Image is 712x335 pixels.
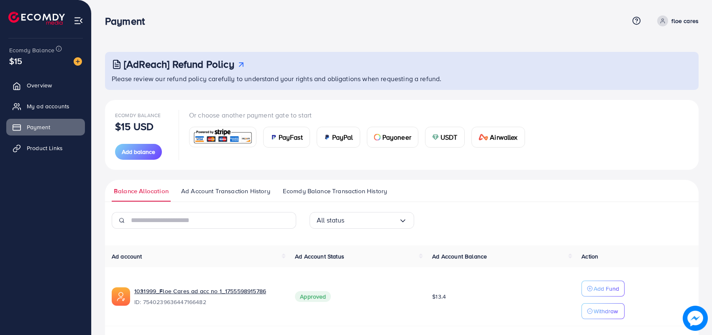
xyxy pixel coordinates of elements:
[122,148,155,156] span: Add balance
[581,303,625,319] button: Withdraw
[479,134,489,141] img: card
[115,121,154,131] p: $15 USD
[134,287,266,295] a: 1031999_Floe Cares ad acc no 1_1755598915786
[112,74,694,84] p: Please review our refund policy carefully to understand your rights and obligations when requesti...
[683,306,708,331] img: image
[671,16,699,26] p: floe cares
[317,214,345,227] span: All status
[27,144,63,152] span: Product Links
[283,187,387,196] span: Ecomdy Balance Transaction History
[74,57,82,66] img: image
[490,132,517,142] span: Airwallex
[134,298,282,306] span: ID: 7540239636447166482
[332,132,353,142] span: PayPal
[6,119,85,136] a: Payment
[432,134,439,141] img: card
[425,127,465,148] a: cardUSDT
[181,187,270,196] span: Ad Account Transaction History
[367,127,418,148] a: cardPayoneer
[74,16,83,26] img: menu
[27,123,50,131] span: Payment
[471,127,525,148] a: cardAirwallex
[112,252,142,261] span: Ad account
[441,132,458,142] span: USDT
[432,292,446,301] span: $13.4
[317,127,360,148] a: cardPayPal
[6,98,85,115] a: My ad accounts
[270,134,277,141] img: card
[382,132,411,142] span: Payoneer
[6,140,85,156] a: Product Links
[105,15,151,27] h3: Payment
[8,12,65,25] img: logo
[115,144,162,160] button: Add balance
[374,134,381,141] img: card
[345,214,399,227] input: Search for option
[9,46,54,54] span: Ecomdy Balance
[189,110,532,120] p: Or choose another payment gate to start
[594,284,619,294] p: Add Fund
[114,187,169,196] span: Balance Allocation
[654,15,699,26] a: floe cares
[115,112,161,119] span: Ecomdy Balance
[295,252,344,261] span: Ad Account Status
[27,81,52,90] span: Overview
[295,291,331,302] span: Approved
[310,212,414,229] div: Search for option
[192,128,254,146] img: card
[581,281,625,297] button: Add Fund
[112,287,130,306] img: ic-ads-acc.e4c84228.svg
[263,127,310,148] a: cardPayFast
[9,55,22,67] span: $15
[189,127,256,147] a: card
[134,287,282,306] div: <span class='underline'>1031999_Floe Cares ad acc no 1_1755598915786</span></br>7540239636447166482
[27,102,69,110] span: My ad accounts
[581,252,598,261] span: Action
[124,58,234,70] h3: [AdReach] Refund Policy
[279,132,303,142] span: PayFast
[6,77,85,94] a: Overview
[324,134,330,141] img: card
[432,252,487,261] span: Ad Account Balance
[594,306,618,316] p: Withdraw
